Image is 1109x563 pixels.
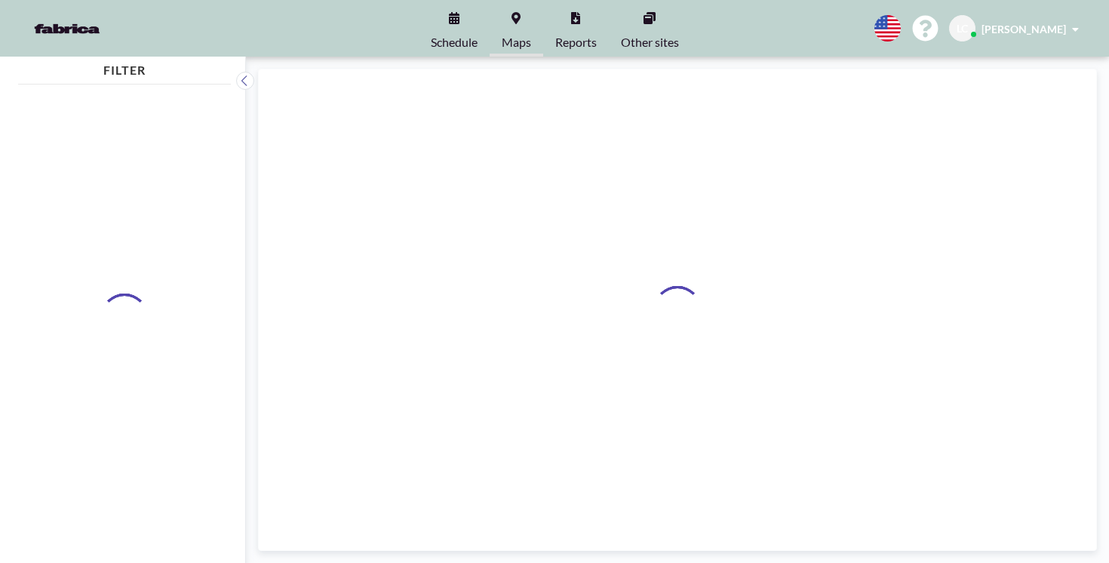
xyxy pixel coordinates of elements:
[24,14,110,44] img: organization-logo
[502,36,531,48] span: Maps
[431,36,478,48] span: Schedule
[982,23,1066,35] span: [PERSON_NAME]
[18,57,231,78] h4: FILTER
[957,22,968,35] span: LC
[621,36,679,48] span: Other sites
[555,36,597,48] span: Reports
